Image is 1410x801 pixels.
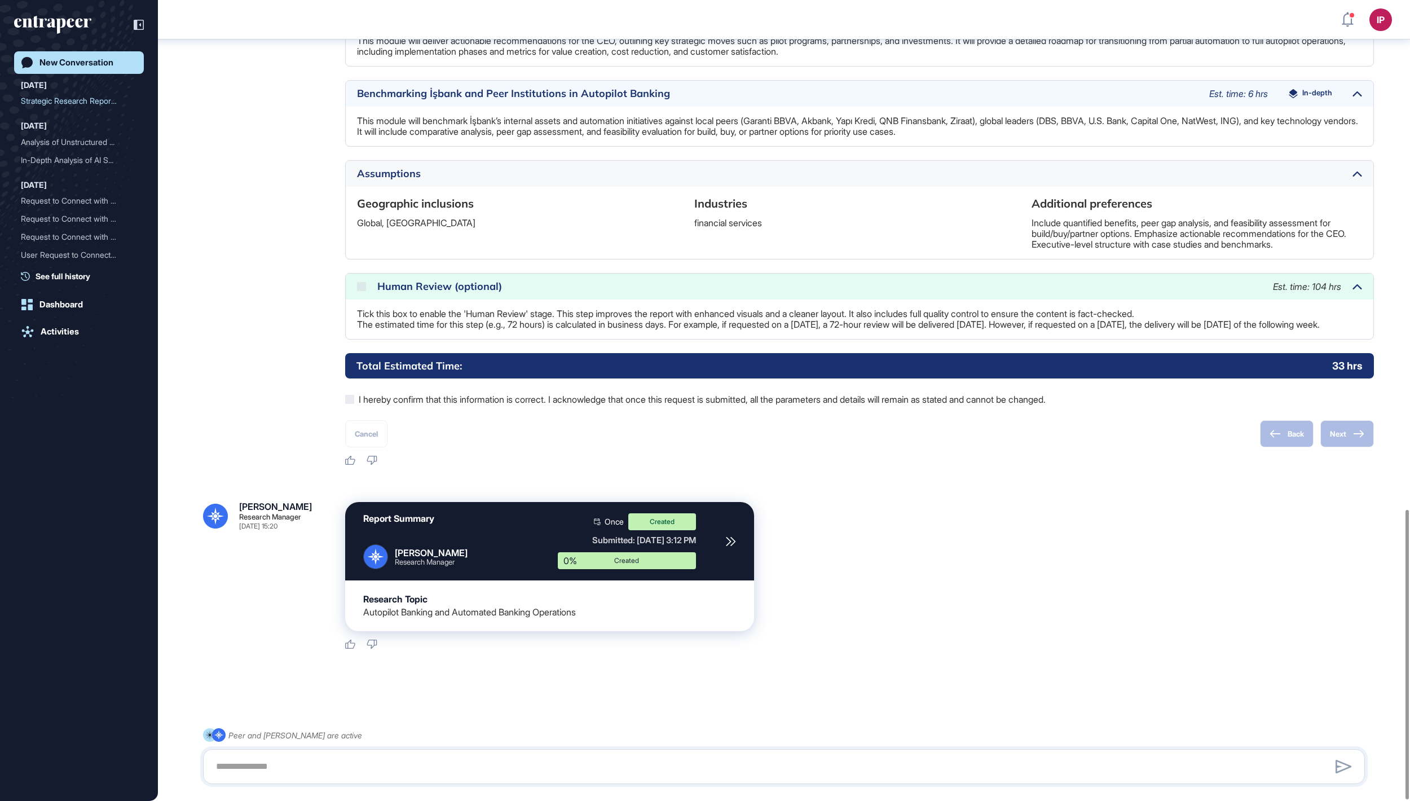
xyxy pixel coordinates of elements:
p: Tick this box to enable the 'Human Review' stage. This step improves the report with enhanced vis... [357,309,1362,330]
button: IP [1369,8,1392,31]
div: Peer and [PERSON_NAME] are active [228,728,362,742]
div: Request to Connect with Reese [21,228,137,246]
label: I hereby confirm that this information is correct. I acknowledge that once this request is submit... [345,392,1374,407]
div: [DATE] [21,78,47,92]
h6: Total Estimated Time: [356,359,462,373]
span: In-depth [1302,89,1332,98]
div: Strategic Research Report on Autopilot Banking: Opportunities, Risks, and Future Trends in Automa... [21,92,137,110]
a: New Conversation [14,51,144,74]
div: entrapeer-logo [14,16,91,34]
div: 0% [558,552,592,569]
span: Est. time: 6 hrs [1209,88,1268,99]
div: In-Depth Analysis of AI S... [21,151,128,169]
p: This module will deliver actionable recommendations for the CEO, outlining key strategic moves su... [357,36,1362,57]
div: Research Manager [395,558,468,566]
div: Request to Connect with Reese [21,210,137,228]
div: [DATE] [21,178,47,192]
div: Report Summary [363,513,434,524]
div: Request to Connect with Reese [21,192,137,210]
div: Research Manager [239,513,301,521]
p: This module will benchmark İşbank’s internal assets and automation initiatives against local peer... [357,116,1362,137]
div: [DATE] 15:20 [239,523,277,530]
a: Activities [14,320,144,343]
div: Created [628,513,696,530]
p: Global, [GEOGRAPHIC_DATA] [357,218,688,228]
p: 33 hrs [1332,359,1363,373]
div: Strategic Research Report... [21,92,128,110]
a: Dashboard [14,293,144,316]
div: Submitted: [DATE] 3:12 PM [558,535,696,545]
div: Analysis of Unstructured ... [21,133,128,151]
p: Include quantified benefits, peer gap analysis, and feasibility assessment for build/buy/partner ... [1032,218,1362,250]
h6: Additional preferences [1032,196,1362,212]
div: Benchmarking İşbank and Peer Institutions in Autopilot Banking [357,89,1198,99]
div: Assumptions [357,169,1341,179]
div: Dashboard [39,300,83,310]
span: Est. time: 104 hrs [1273,281,1341,292]
h6: Geographic inclusions [357,196,688,212]
div: Human Review (optional) [377,281,1262,292]
span: See full history [36,270,90,282]
div: Created [566,557,688,564]
div: [PERSON_NAME] [395,548,468,558]
span: Once [605,518,624,526]
div: Request to Connect with R... [21,192,128,210]
h6: Industries [694,196,1025,212]
div: Activities [41,327,79,337]
div: [PERSON_NAME] [239,502,312,511]
div: Request to Connect with R... [21,210,128,228]
div: User Request to Connect t... [21,246,128,264]
div: Request to Connect with R... [21,228,128,246]
div: Analysis of Unstructured Data Governance Market: Vendor Landscape and Tool Capabilities [21,133,137,151]
div: [DATE] [21,119,47,133]
div: Autopilot Banking and Automated Banking Operations [363,607,576,618]
div: New Conversation [39,58,113,68]
a: See full history [21,270,144,282]
p: financial services [694,218,1025,228]
div: In-Depth Analysis of AI Security Firms: Competitor Analysis and Market Trends [21,151,137,169]
div: User Request to Connect to Reese [21,246,137,264]
div: Research Topic [363,594,428,605]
